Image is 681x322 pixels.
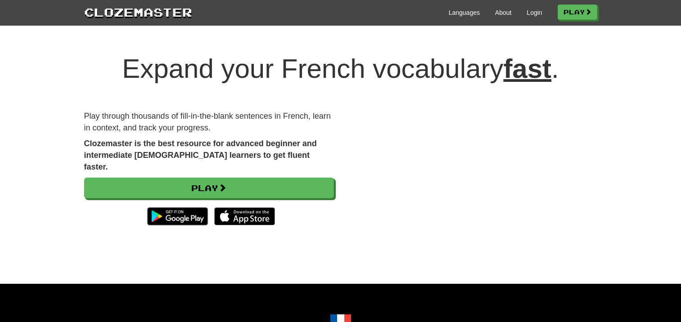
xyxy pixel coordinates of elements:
[84,54,597,84] h1: Expand your French vocabulary .
[527,8,542,17] a: Login
[143,203,212,230] img: Get it on Google Play
[84,139,317,171] strong: Clozemaster is the best resource for advanced beginner and intermediate [DEMOGRAPHIC_DATA] learne...
[214,207,275,225] img: Download_on_the_App_Store_Badge_US-UK_135x40-25178aeef6eb6b83b96f5f2d004eda3bffbb37122de64afbaef7...
[84,4,192,20] a: Clozemaster
[558,4,597,20] a: Play
[503,54,551,84] u: fast
[84,178,334,198] a: Play
[84,111,334,134] p: Play through thousands of fill-in-the-blank sentences in French, learn in context, and track your...
[449,8,480,17] a: Languages
[495,8,512,17] a: About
